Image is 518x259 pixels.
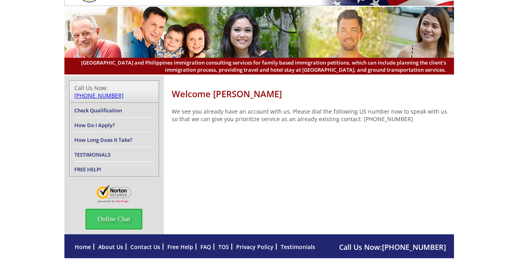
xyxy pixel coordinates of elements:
[74,122,115,129] a: How Do I Apply?
[74,136,132,143] a: How Long Does it Take?
[167,243,193,251] a: Free Help
[75,243,91,251] a: Home
[172,88,454,100] h1: Welcome [PERSON_NAME]
[74,84,154,99] div: Call Us Now:
[74,92,124,99] a: [PHONE_NUMBER]
[72,59,446,73] span: [GEOGRAPHIC_DATA] and Philippines immigration consulting services for family based immigration pe...
[236,243,274,251] a: Privacy Policy
[382,242,446,252] a: [PHONE_NUMBER]
[98,243,123,251] a: About Us
[172,108,454,123] p: We see you already have an account with us. Please dial the following US number now to speak with...
[74,166,101,173] a: FREE HELP!
[339,242,446,252] span: Call Us Now:
[218,243,229,251] a: TOS
[74,151,111,158] a: TESTIMONIALS
[85,209,142,230] span: Online Chat
[200,243,211,251] a: FAQ
[74,107,122,114] a: Check Qualification
[281,243,315,251] a: Testimonials
[130,243,160,251] a: Contact Us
